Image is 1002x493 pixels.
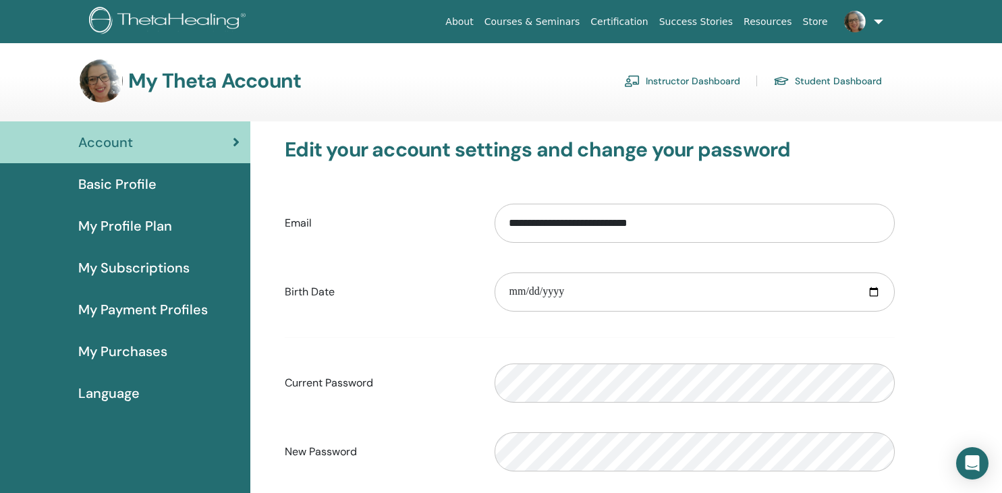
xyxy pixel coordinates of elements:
[78,341,167,361] span: My Purchases
[773,76,789,87] img: graduation-cap.svg
[128,69,301,93] h3: My Theta Account
[78,383,140,403] span: Language
[275,439,484,465] label: New Password
[773,70,882,92] a: Student Dashboard
[78,258,190,278] span: My Subscriptions
[956,447,989,480] div: Open Intercom Messenger
[479,9,586,34] a: Courses & Seminars
[798,9,833,34] a: Store
[275,210,484,236] label: Email
[624,70,740,92] a: Instructor Dashboard
[440,9,478,34] a: About
[78,216,172,236] span: My Profile Plan
[78,174,157,194] span: Basic Profile
[78,132,133,152] span: Account
[89,7,250,37] img: logo.png
[654,9,738,34] a: Success Stories
[624,75,640,87] img: chalkboard-teacher.svg
[738,9,798,34] a: Resources
[585,9,653,34] a: Certification
[285,138,895,162] h3: Edit your account settings and change your password
[844,11,866,32] img: default.jpg
[275,370,484,396] label: Current Password
[78,299,208,320] span: My Payment Profiles
[275,279,484,305] label: Birth Date
[80,59,123,103] img: default.jpg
